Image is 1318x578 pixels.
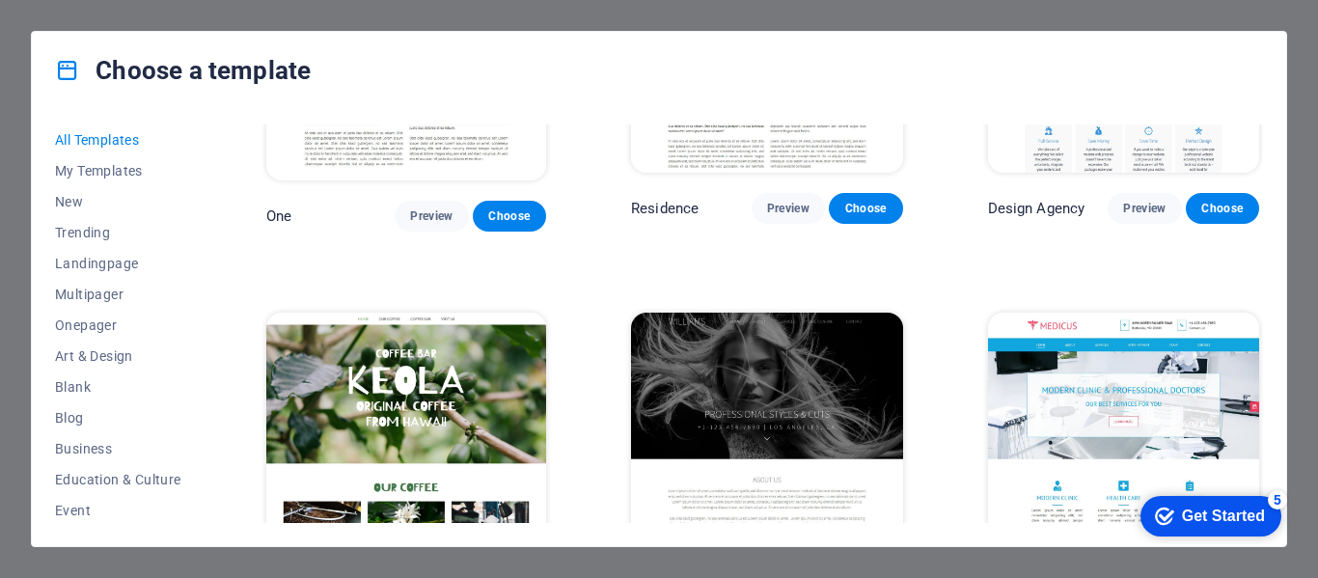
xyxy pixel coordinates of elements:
[55,132,181,148] span: All Templates
[988,313,1260,563] img: Medicus
[266,313,546,571] img: Keola
[1201,201,1244,216] span: Choose
[55,348,181,364] span: Art & Design
[410,208,453,224] span: Preview
[1108,193,1181,224] button: Preview
[55,495,181,526] button: Event
[55,225,181,240] span: Trending
[55,402,181,433] button: Blog
[55,124,181,155] button: All Templates
[55,194,181,209] span: New
[55,503,181,518] span: Event
[55,341,181,372] button: Art & Design
[55,163,181,179] span: My Templates
[55,310,181,341] button: Onepager
[488,208,531,224] span: Choose
[1123,201,1166,216] span: Preview
[55,372,181,402] button: Blank
[55,317,181,333] span: Onepager
[631,199,699,218] p: Residence
[55,441,181,456] span: Business
[55,433,181,464] button: Business
[55,256,181,271] span: Landingpage
[266,206,291,226] p: One
[55,186,181,217] button: New
[55,248,181,279] button: Landingpage
[55,155,181,186] button: My Templates
[767,201,810,216] span: Preview
[829,193,902,224] button: Choose
[55,472,181,487] span: Education & Culture
[631,313,902,563] img: Williams
[1125,486,1289,544] iframe: To enrich screen reader interactions, please activate Accessibility in Grammarly extension settings
[55,464,181,495] button: Education & Culture
[988,199,1085,218] p: Design Agency
[1186,193,1259,224] button: Choose
[55,287,181,302] span: Multipager
[55,217,181,248] button: Trending
[55,55,311,86] h4: Choose a template
[844,201,887,216] span: Choose
[55,279,181,310] button: Multipager
[752,193,825,224] button: Preview
[55,410,181,426] span: Blog
[55,379,181,395] span: Blank
[395,201,468,232] button: Preview
[473,201,546,232] button: Choose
